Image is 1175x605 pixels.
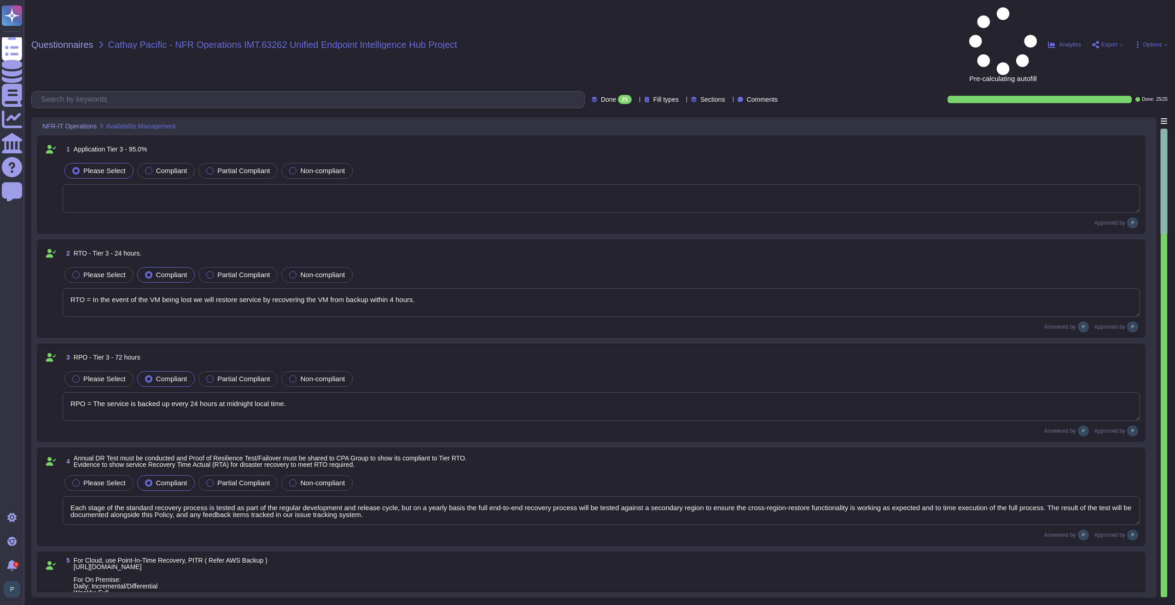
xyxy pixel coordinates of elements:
[1078,529,1089,541] img: user
[156,375,187,383] span: Compliant
[1094,220,1125,226] span: Approved by
[74,354,140,361] span: RPO - Tier 3 - 72 hours
[156,271,187,279] span: Compliant
[1127,425,1138,436] img: user
[1048,41,1081,48] button: Analytics
[1143,42,1162,47] span: Options
[63,354,70,361] span: 3
[74,145,147,153] span: Application Tier 3 - 95.0%
[63,288,1140,317] textarea: RTO = In the event of the VM being lost we will restore service by recovering the VM from backup ...
[1127,529,1138,541] img: user
[36,92,584,108] input: Search by keywords
[63,250,70,256] span: 2
[1044,428,1076,434] span: Answered by
[300,271,345,279] span: Non-compliant
[300,479,345,487] span: Non-compliant
[1044,532,1076,538] span: Answered by
[217,271,270,279] span: Partial Compliant
[1078,321,1089,332] img: user
[1127,321,1138,332] img: user
[63,458,70,465] span: 4
[217,479,270,487] span: Partial Compliant
[653,96,679,103] span: Fill types
[74,250,141,257] span: RTO - Tier 3 - 24 hours.
[108,40,457,49] span: Cathay Pacific - NFR Operations IMT.63262 Unified Endpoint Intelligence Hub Project
[63,557,70,564] span: 5
[747,96,778,103] span: Comments
[156,479,187,487] span: Compliant
[63,496,1140,525] textarea: Each stage of the standard recovery process is tested as part of the regular development and rele...
[1127,217,1138,228] img: user
[83,167,126,175] span: Please Select
[1101,42,1117,47] span: Export
[83,271,126,279] span: Please Select
[83,375,126,383] span: Please Select
[106,123,176,129] span: Availability Management
[1142,97,1154,102] span: Done:
[31,40,93,49] span: Questionnaires
[74,454,467,468] span: Annual DR Test must be conducted and Proof of Resilience Test/Failover must be shared to CPA Grou...
[601,96,616,103] span: Done
[217,375,270,383] span: Partial Compliant
[618,95,631,104] div: 25
[2,579,27,599] button: user
[300,167,345,175] span: Non-compliant
[217,167,270,175] span: Partial Compliant
[1078,425,1089,436] img: user
[1156,97,1168,102] span: 25 / 25
[42,123,97,129] span: NFR-IT Operations
[1094,324,1125,330] span: Approved by
[1059,42,1081,47] span: Analytics
[1094,428,1125,434] span: Approved by
[300,375,345,383] span: Non-compliant
[83,479,126,487] span: Please Select
[1094,532,1125,538] span: Approved by
[1044,324,1076,330] span: Answered by
[13,562,19,567] div: 1
[969,7,1037,82] span: Pre-calculating autofill
[4,581,20,598] img: user
[156,167,187,175] span: Compliant
[700,96,725,103] span: Sections
[63,146,70,152] span: 1
[63,392,1140,421] textarea: RPO = The service is backed up every 24 hours at midnight local time.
